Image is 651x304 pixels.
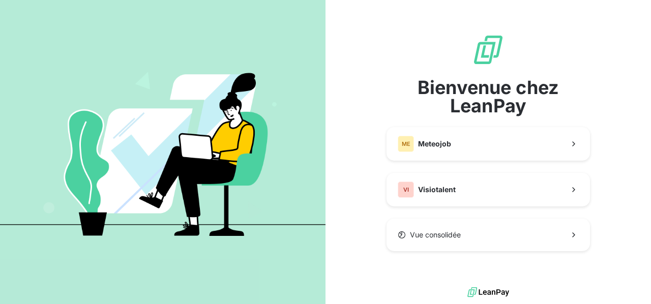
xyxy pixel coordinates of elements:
button: MEMeteojob [387,127,590,161]
button: VIVisiotalent [387,173,590,206]
div: ME [398,136,414,152]
span: Meteojob [418,139,451,149]
img: logo [467,285,509,300]
span: Visiotalent [418,185,456,195]
span: Bienvenue chez LeanPay [387,78,590,115]
span: Vue consolidée [410,230,461,240]
img: logo sigle [472,34,505,66]
button: Vue consolidée [387,219,590,251]
div: VI [398,181,414,198]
